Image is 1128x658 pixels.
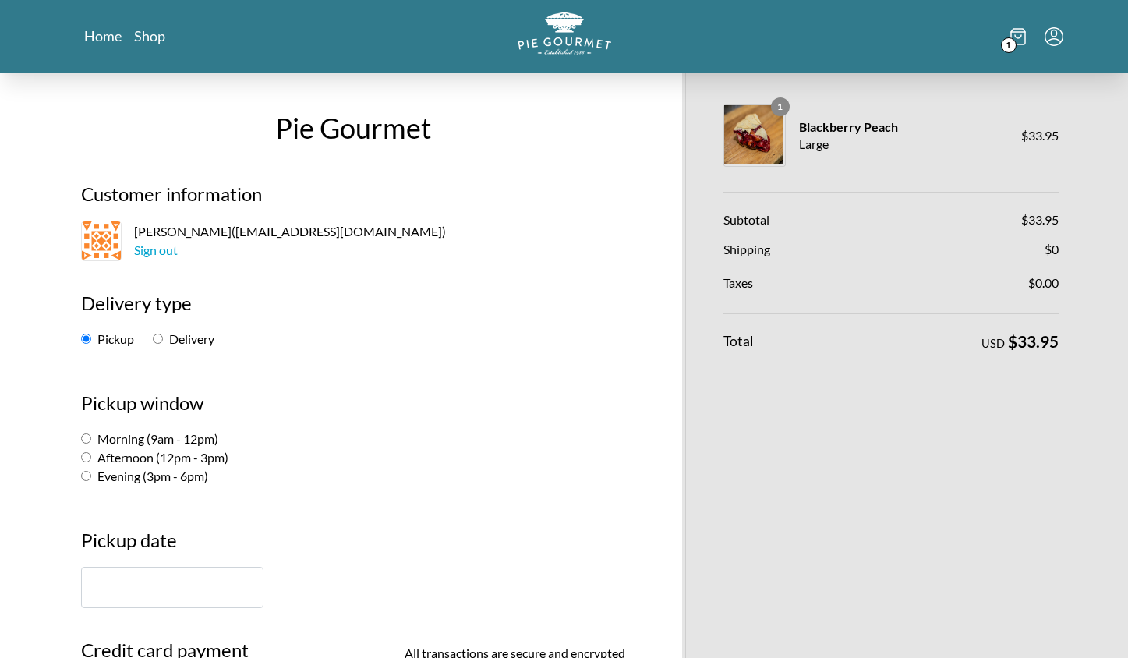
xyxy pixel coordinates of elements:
[81,431,218,446] label: Morning (9am - 12pm)
[81,526,625,567] h3: Pickup date
[84,27,122,45] a: Home
[81,433,91,444] input: Morning (9am - 12pm)
[81,471,91,481] input: Evening (3pm - 6pm)
[81,450,228,465] label: Afternoon (12pm - 3pm)
[771,97,790,116] span: 1
[1045,27,1063,46] button: Menu
[81,334,91,344] input: Pickup
[153,331,214,346] label: Delivery
[69,107,637,149] h1: Pie Gourmet
[81,331,134,346] label: Pickup
[134,242,178,257] a: Sign out
[134,222,446,260] span: [PERSON_NAME] ( [EMAIL_ADDRESS][DOMAIN_NAME] )
[724,105,783,164] img: Blackberry Peach
[81,389,625,430] h2: Pickup window
[518,12,611,55] img: logo
[1001,37,1017,53] span: 1
[153,334,163,344] input: Delivery
[134,27,165,45] a: Shop
[81,180,625,221] h2: Customer information
[518,12,611,60] a: Logo
[81,469,208,483] label: Evening (3pm - 6pm)
[81,452,91,462] input: Afternoon (12pm - 3pm)
[81,289,625,330] h2: Delivery type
